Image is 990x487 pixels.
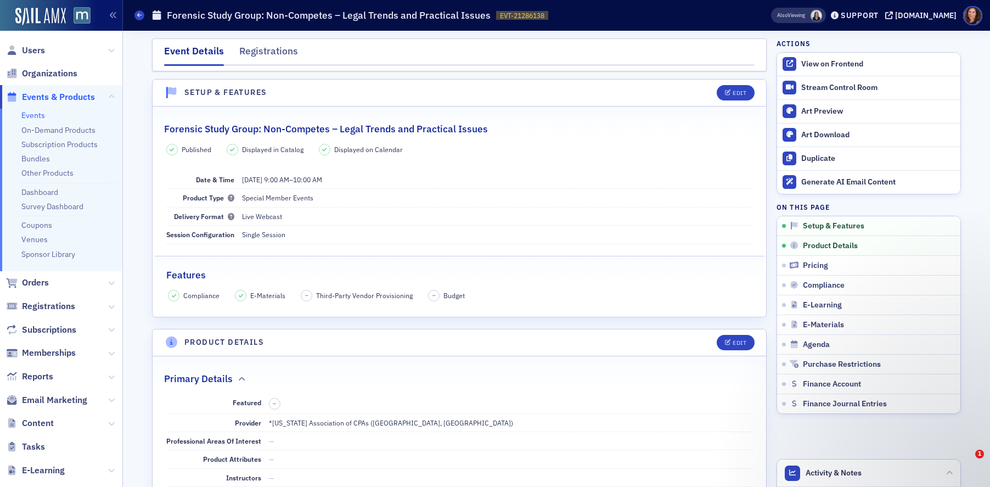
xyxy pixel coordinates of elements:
span: Agenda [803,340,830,350]
h4: Product Details [184,337,264,348]
span: Delivery Format [174,212,234,221]
span: Pricing [803,261,828,271]
div: Edit [733,90,746,96]
span: – [242,175,322,184]
span: E-Learning [22,464,65,477]
a: Subscriptions [6,324,76,336]
a: E-Learning [6,464,65,477]
span: [DATE] [242,175,262,184]
time: 9:00 AM [264,175,289,184]
h1: Forensic Study Group: Non-Competes – Legal Trends and Practical Issues [167,9,491,22]
span: Instructors [226,473,261,482]
span: Registrations [22,300,75,312]
span: Displayed on Calendar [334,144,403,154]
span: – [305,292,308,299]
div: Support [841,10,879,20]
span: Compliance [803,281,845,290]
span: Provider [235,418,261,427]
span: Live Webcast [242,212,282,221]
span: Reports [22,371,53,383]
div: [DOMAIN_NAME] [895,10,957,20]
span: Published [182,144,211,154]
span: *[US_STATE] Association of CPAs ([GEOGRAPHIC_DATA], [GEOGRAPHIC_DATA]) [269,418,513,427]
h4: Setup & Features [184,87,267,98]
a: Dashboard [21,187,58,197]
span: Kelly Brown [811,10,822,21]
a: Stream Control Room [777,76,960,99]
div: Registrations [239,44,298,64]
a: Reports [6,371,53,383]
span: — [269,436,274,445]
a: View Homepage [66,7,91,26]
span: Users [22,44,45,57]
span: Budget [443,290,465,300]
span: Featured [233,398,261,407]
div: Duplicate [801,154,955,164]
span: Memberships [22,347,76,359]
span: Finance Account [803,379,861,389]
span: Subscriptions [22,324,76,336]
span: Purchase Restrictions [803,360,881,370]
a: Art Download [777,123,960,147]
button: Edit [717,335,755,350]
span: — [269,455,274,463]
a: Registrations [6,300,75,312]
span: E-Learning [803,300,842,310]
a: Sponsor Library [21,249,75,259]
button: [DOMAIN_NAME] [885,12,960,19]
span: Third-Party Vendor Provisioning [316,290,413,300]
div: Generate AI Email Content [801,177,955,187]
span: Product Attributes [203,455,261,463]
span: EVT-21286138 [500,11,544,20]
a: Coupons [21,220,52,230]
a: Subscription Products [21,139,98,149]
span: Product Type [183,193,234,202]
span: Setup & Features [803,221,864,231]
iframe: Intercom live chat [953,450,979,476]
span: Viewing [777,12,805,19]
span: Compliance [183,290,220,300]
a: Users [6,44,45,57]
h4: Actions [777,38,811,48]
a: Content [6,417,54,429]
span: Session Configuration [166,230,234,239]
div: Stream Control Room [801,83,955,93]
span: Content [22,417,54,429]
button: Duplicate [777,147,960,170]
a: Organizations [6,68,77,80]
a: Bundles [21,154,50,164]
div: Also [777,12,788,19]
span: E-Materials [250,290,285,300]
span: 1 [975,450,984,458]
a: Orders [6,277,49,289]
img: SailAMX [74,7,91,24]
span: Orders [22,277,49,289]
span: Date & Time [196,175,234,184]
button: Edit [717,85,755,100]
a: Art Preview [777,99,960,123]
button: Generate AI Email Content [777,170,960,194]
a: SailAMX [15,8,66,25]
span: — [269,473,274,482]
h4: On this page [777,202,961,212]
div: View on Frontend [801,59,955,69]
a: Events [21,110,45,120]
span: – [273,400,276,407]
a: Venues [21,234,48,244]
span: Email Marketing [22,394,87,406]
a: Email Marketing [6,394,87,406]
a: On-Demand Products [21,125,95,135]
time: 10:00 AM [293,175,322,184]
span: Tasks [22,441,45,453]
span: Displayed in Catalog [242,144,303,154]
span: Product Details [803,241,858,251]
span: – [432,292,436,299]
h2: Forensic Study Group: Non-Competes – Legal Trends and Practical Issues [164,122,488,136]
a: Memberships [6,347,76,359]
span: Single Session [242,230,285,239]
span: Professional Areas Of Interest [166,436,261,445]
h2: Features [166,268,206,282]
span: Profile [963,6,982,25]
a: Events & Products [6,91,95,103]
div: Event Details [164,44,224,66]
